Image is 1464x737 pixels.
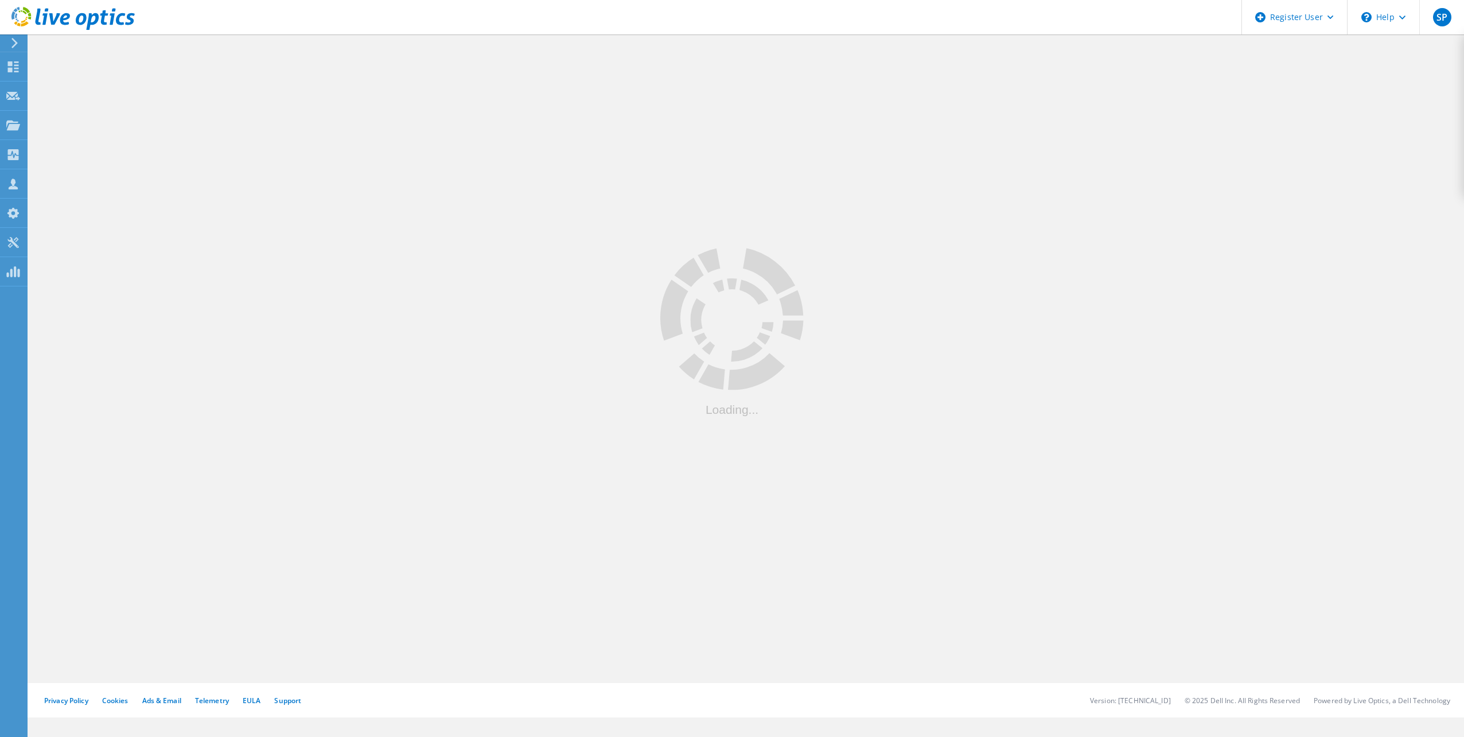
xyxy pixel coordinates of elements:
[1314,696,1450,705] li: Powered by Live Optics, a Dell Technology
[44,696,88,705] a: Privacy Policy
[1090,696,1171,705] li: Version: [TECHNICAL_ID]
[660,403,804,415] div: Loading...
[1361,12,1372,22] svg: \n
[195,696,229,705] a: Telemetry
[274,696,301,705] a: Support
[142,696,181,705] a: Ads & Email
[1185,696,1300,705] li: © 2025 Dell Inc. All Rights Reserved
[1436,13,1447,22] span: SP
[243,696,260,705] a: EULA
[11,24,135,32] a: Live Optics Dashboard
[102,696,129,705] a: Cookies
